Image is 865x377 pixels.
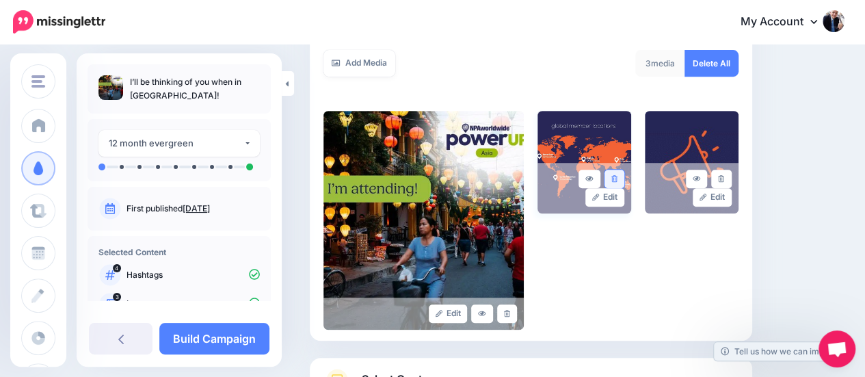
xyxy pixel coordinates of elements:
a: Edit [693,188,732,207]
a: Edit [429,304,468,323]
img: 0fc86f800843837c84b45747a9a90045_large.jpg [323,111,524,330]
span: 4 [113,264,121,272]
a: Tell us how we can improve [714,342,849,361]
span: 3 [113,293,121,301]
div: media [635,50,685,77]
button: 12 month evergreen [98,130,260,157]
span: 3 [646,58,651,68]
a: My Account [727,5,844,39]
h4: Selected Content [98,247,260,257]
a: Add Media [323,50,395,77]
img: 23ec18845bf7f4f75e7403feacd93284_large.jpg [645,111,738,213]
img: 0fc86f800843837c84b45747a9a90045_thumb.jpg [98,75,123,100]
img: menu.png [31,75,45,88]
img: eed3230ac8fabee691070dda0715759d_large.jpg [537,111,631,213]
p: Hashtags [127,269,260,281]
div: 12 month evergreen [109,135,243,151]
a: Edit [585,188,624,207]
p: First published [127,203,260,215]
p: I’ll be thinking of you when in [GEOGRAPHIC_DATA]! [130,75,260,103]
img: Missinglettr [13,10,105,34]
a: Delete All [684,50,738,77]
div: Open chat [819,330,855,367]
p: Images [127,298,260,310]
a: [DATE] [183,203,210,213]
